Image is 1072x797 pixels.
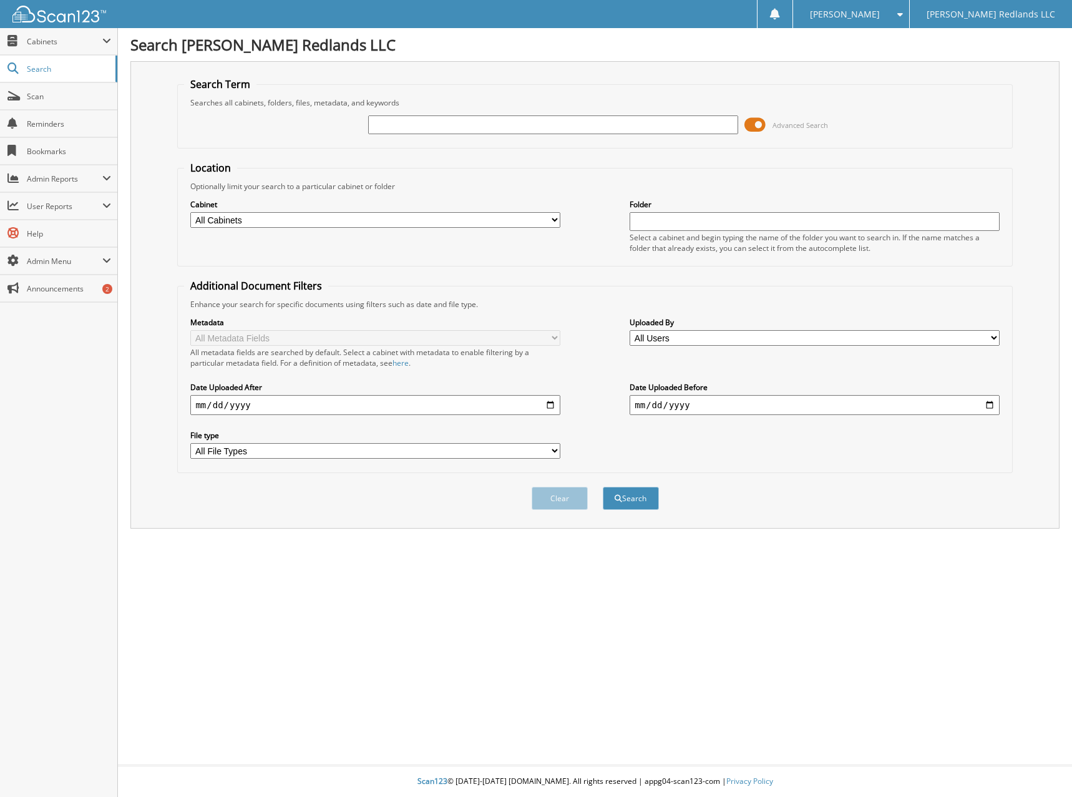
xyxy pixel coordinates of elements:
label: Cabinet [190,199,560,210]
input: start [190,395,560,415]
input: end [630,395,999,415]
label: Date Uploaded Before [630,382,999,393]
span: Admin Reports [27,174,102,184]
legend: Search Term [184,77,256,91]
div: All metadata fields are searched by default. Select a cabinet with metadata to enable filtering b... [190,347,560,368]
legend: Additional Document Filters [184,279,328,293]
span: Scan123 [417,776,447,786]
span: Admin Menu [27,256,102,266]
button: Search [603,487,659,510]
span: User Reports [27,201,102,212]
span: Help [27,228,111,239]
label: Date Uploaded After [190,382,560,393]
h1: Search [PERSON_NAME] Redlands LLC [130,34,1060,55]
a: here [392,358,409,368]
img: scan123-logo-white.svg [12,6,106,22]
label: Uploaded By [630,317,999,328]
span: Bookmarks [27,146,111,157]
span: Reminders [27,119,111,129]
span: Search [27,64,109,74]
div: Optionally limit your search to a particular cabinet or folder [184,181,1005,192]
div: Enhance your search for specific documents using filters such as date and file type. [184,299,1005,310]
div: Select a cabinet and begin typing the name of the folder you want to search in. If the name match... [630,232,999,253]
div: © [DATE]-[DATE] [DOMAIN_NAME]. All rights reserved | appg04-scan123-com | [118,766,1072,797]
span: [PERSON_NAME] [810,11,880,18]
a: Privacy Policy [726,776,773,786]
span: Cabinets [27,36,102,47]
div: 2 [102,284,112,294]
span: Announcements [27,283,111,294]
span: [PERSON_NAME] Redlands LLC [927,11,1055,18]
label: Folder [630,199,999,210]
legend: Location [184,161,237,175]
span: Scan [27,91,111,102]
label: File type [190,430,560,441]
div: Searches all cabinets, folders, files, metadata, and keywords [184,97,1005,108]
span: Advanced Search [772,120,828,130]
button: Clear [532,487,588,510]
label: Metadata [190,317,560,328]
